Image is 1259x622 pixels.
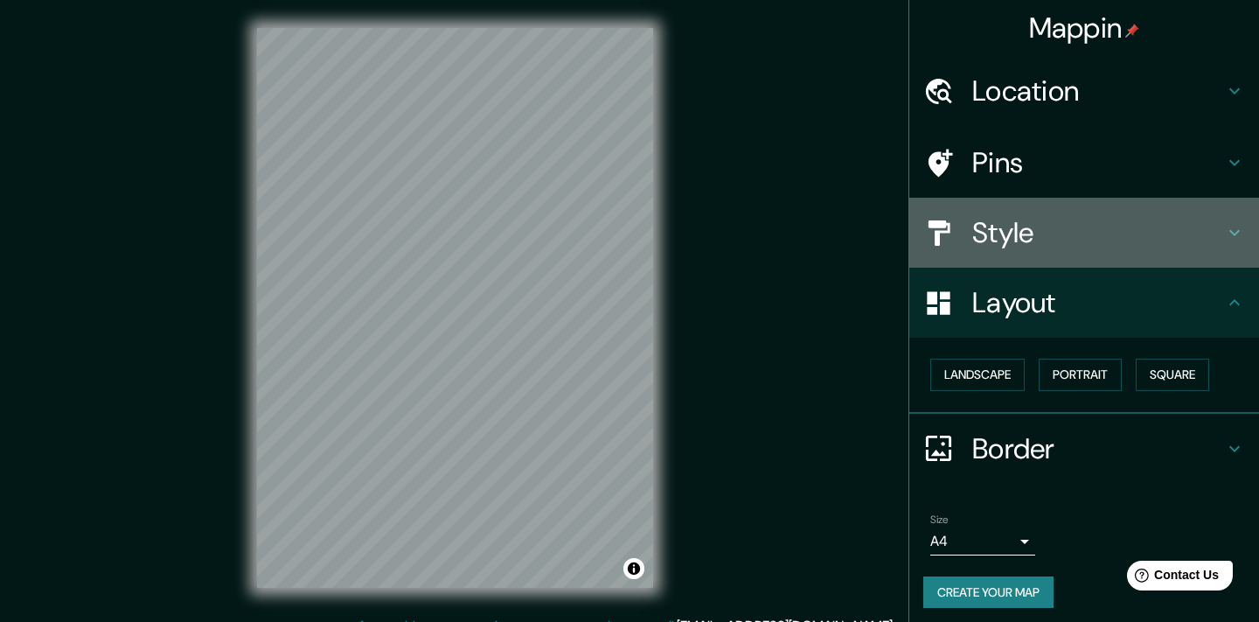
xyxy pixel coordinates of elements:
[930,359,1025,391] button: Landscape
[623,558,644,579] button: Toggle attribution
[923,577,1054,609] button: Create your map
[1136,359,1209,391] button: Square
[1039,359,1122,391] button: Portrait
[909,414,1259,484] div: Border
[909,198,1259,268] div: Style
[972,285,1224,320] h4: Layout
[930,512,949,527] label: Size
[257,28,653,588] canvas: Map
[909,56,1259,126] div: Location
[1103,554,1240,603] iframe: Help widget launcher
[972,431,1224,466] h4: Border
[972,145,1224,180] h4: Pins
[972,215,1224,250] h4: Style
[1029,10,1140,45] h4: Mappin
[909,128,1259,198] div: Pins
[1125,24,1139,38] img: pin-icon.png
[972,73,1224,108] h4: Location
[909,268,1259,338] div: Layout
[930,528,1035,556] div: A4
